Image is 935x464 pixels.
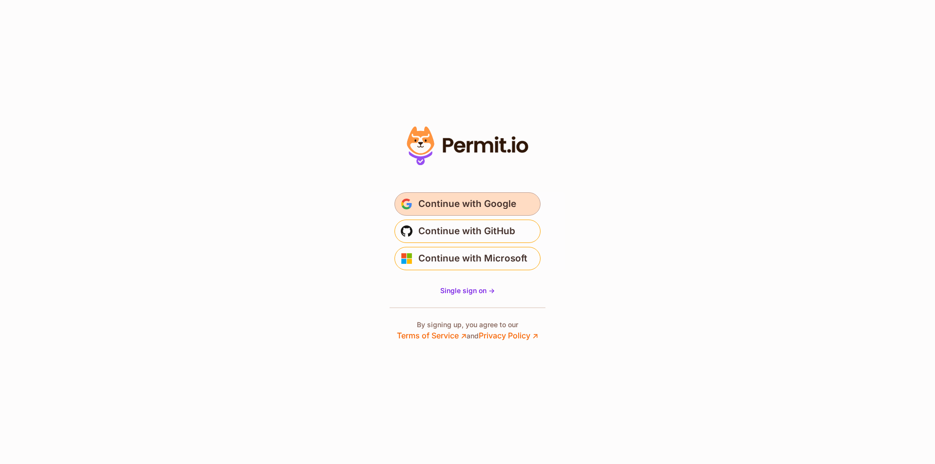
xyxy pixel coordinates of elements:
span: Continue with GitHub [418,223,515,239]
a: Terms of Service ↗ [397,331,467,340]
button: Continue with Microsoft [394,247,541,270]
button: Continue with Google [394,192,541,216]
a: Privacy Policy ↗ [479,331,538,340]
span: Single sign on -> [440,286,495,295]
a: Single sign on -> [440,286,495,296]
span: Continue with Microsoft [418,251,527,266]
p: By signing up, you agree to our and [397,320,538,341]
button: Continue with GitHub [394,220,541,243]
span: Continue with Google [418,196,516,212]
